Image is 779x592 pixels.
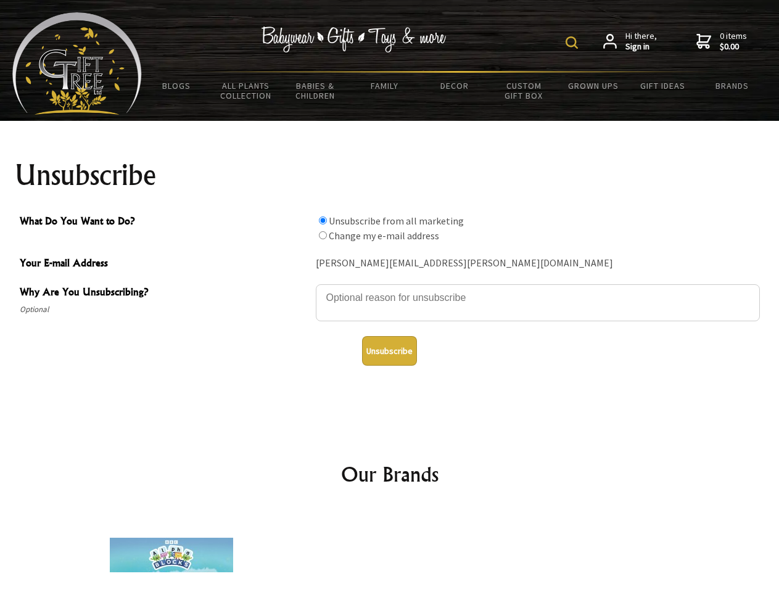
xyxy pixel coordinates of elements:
input: What Do You Want to Do? [319,216,327,224]
label: Unsubscribe from all marketing [329,215,464,227]
input: What Do You Want to Do? [319,231,327,239]
a: Gift Ideas [628,73,698,99]
img: product search [566,36,578,49]
h2: Our Brands [25,459,755,489]
img: Babywear - Gifts - Toys & more [262,27,447,52]
a: Grown Ups [558,73,628,99]
strong: Sign in [625,41,657,52]
label: Change my e-mail address [329,229,439,242]
a: Decor [419,73,489,99]
span: 0 items [720,30,747,52]
a: Custom Gift Box [489,73,559,109]
strong: $0.00 [720,41,747,52]
textarea: Why Are You Unsubscribing? [316,284,760,321]
h1: Unsubscribe [15,160,765,190]
a: Family [350,73,420,99]
img: Babyware - Gifts - Toys and more... [12,12,142,115]
a: Brands [698,73,767,99]
a: BLOGS [142,73,212,99]
a: Babies & Children [281,73,350,109]
span: Hi there, [625,31,657,52]
a: 0 items$0.00 [696,31,747,52]
a: Hi there,Sign in [603,31,657,52]
span: Optional [20,302,310,317]
span: Why Are You Unsubscribing? [20,284,310,302]
a: All Plants Collection [212,73,281,109]
span: Your E-mail Address [20,255,310,273]
button: Unsubscribe [362,336,417,366]
div: [PERSON_NAME][EMAIL_ADDRESS][PERSON_NAME][DOMAIN_NAME] [316,254,760,273]
span: What Do You Want to Do? [20,213,310,231]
